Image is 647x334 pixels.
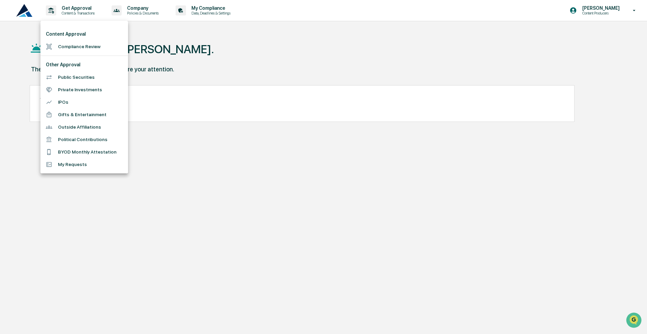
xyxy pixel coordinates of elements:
div: 🔎 [7,98,12,104]
li: Compliance Review [40,40,128,53]
li: My Requests [40,158,128,171]
li: Gifts & Entertainment [40,108,128,121]
a: Powered byPylon [48,114,82,119]
li: IPOs [40,96,128,108]
span: Pylon [67,114,82,119]
li: Public Securities [40,71,128,83]
span: Data Lookup [13,98,42,104]
li: Outside Affiliations [40,121,128,133]
button: Start new chat [115,54,123,62]
a: 🖐️Preclearance [4,82,46,94]
li: Private Investments [40,83,128,96]
div: Start new chat [23,52,111,58]
li: BYOD Monthly Attestation [40,146,128,158]
img: 1746055101610-c473b297-6a78-478c-a979-82029cc54cd1 [7,52,19,64]
span: Attestations [56,85,84,92]
a: 🔎Data Lookup [4,95,45,107]
li: Political Contributions [40,133,128,146]
a: 🗄️Attestations [46,82,86,94]
div: We're available if you need us! [23,58,85,64]
li: Content Approval [40,28,128,40]
li: Other Approval [40,59,128,71]
div: 🗄️ [49,86,54,91]
div: 🖐️ [7,86,12,91]
p: How can we help? [7,14,123,25]
span: Preclearance [13,85,43,92]
iframe: Open customer support [625,312,644,330]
